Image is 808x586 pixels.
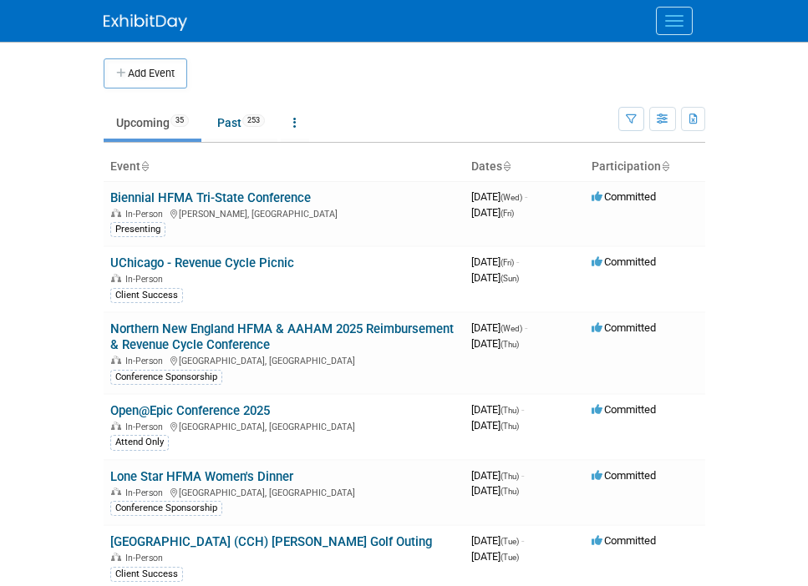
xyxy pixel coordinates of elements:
span: [DATE] [471,484,519,497]
span: - [525,190,527,203]
a: [GEOGRAPHIC_DATA] (CCH) [PERSON_NAME] Golf Outing [110,534,432,549]
th: Participation [585,153,705,181]
span: Committed [592,403,656,416]
a: Sort by Participation Type [661,159,669,173]
img: ExhibitDay [104,14,187,31]
div: Client Success [110,567,183,582]
span: (Thu) [501,472,519,481]
span: Committed [592,534,656,547]
span: [DATE] [471,271,519,284]
span: In-Person [125,553,168,563]
span: (Thu) [501,340,519,349]
span: (Tue) [501,537,519,546]
span: [DATE] [471,550,519,563]
span: [DATE] [471,255,519,268]
span: Committed [592,469,656,482]
span: - [525,321,527,334]
span: [DATE] [471,469,524,482]
span: Committed [592,255,656,268]
div: Conference Sponsorship [110,501,222,516]
div: [PERSON_NAME], [GEOGRAPHIC_DATA] [110,206,458,220]
a: Past253 [205,107,277,139]
span: [DATE] [471,403,524,416]
span: Committed [592,190,656,203]
img: In-Person Event [111,422,121,430]
span: - [521,534,524,547]
span: [DATE] [471,534,524,547]
th: Event [104,153,465,181]
span: [DATE] [471,206,514,219]
span: Committed [592,321,656,334]
div: Attend Only [110,435,169,450]
img: In-Person Event [111,274,121,282]
span: (Fri) [501,209,514,218]
img: In-Person Event [111,553,121,561]
span: [DATE] [471,190,527,203]
span: 253 [242,114,265,127]
img: In-Person Event [111,487,121,496]
span: 35 [170,114,189,127]
div: Presenting [110,222,165,237]
a: Biennial HFMA Tri-State Conference [110,190,311,205]
span: In-Person [125,487,168,498]
span: - [521,403,524,416]
span: [DATE] [471,337,519,350]
span: In-Person [125,422,168,432]
a: Sort by Start Date [502,159,511,173]
div: [GEOGRAPHIC_DATA], [GEOGRAPHIC_DATA] [110,353,458,366]
span: - [516,255,519,268]
span: In-Person [125,274,168,285]
span: (Sun) [501,274,519,283]
button: Add Event [104,58,187,88]
div: Conference Sponsorship [110,370,222,385]
span: (Wed) [501,193,522,202]
a: UChicago - Revenue Cycle Picnic [110,255,294,270]
div: [GEOGRAPHIC_DATA], [GEOGRAPHIC_DATA] [110,419,458,432]
span: (Thu) [501,406,519,415]
span: In-Person [125,209,168,220]
div: Client Success [110,288,183,303]
th: Dates [465,153,585,181]
span: (Thu) [501,487,519,496]
span: In-Person [125,356,168,366]
a: Lone Star HFMA Women's Dinner [110,469,293,484]
img: In-Person Event [111,356,121,364]
span: [DATE] [471,321,527,334]
a: Open@Epic Conference 2025 [110,403,270,418]
span: (Fri) [501,258,514,267]
span: (Tue) [501,553,519,562]
div: [GEOGRAPHIC_DATA], [GEOGRAPHIC_DATA] [110,485,458,498]
span: - [521,469,524,482]
a: Northern New England HFMA & AAHAM 2025 Reimbursement & Revenue Cycle Conference [110,321,454,352]
span: [DATE] [471,419,519,432]
a: Sort by Event Name [140,159,149,173]
span: (Wed) [501,324,522,333]
a: Upcoming35 [104,107,201,139]
button: Menu [656,7,693,35]
span: (Thu) [501,422,519,431]
img: In-Person Event [111,209,121,217]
